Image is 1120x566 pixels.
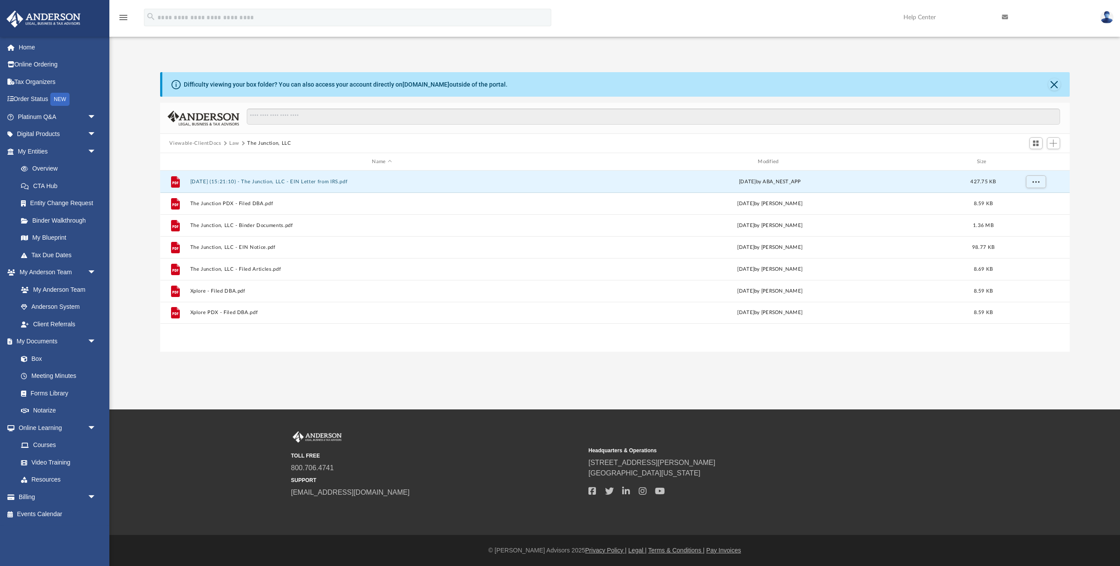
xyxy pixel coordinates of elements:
a: Binder Walkthrough [12,212,109,229]
small: TOLL FREE [291,452,582,460]
button: Switch to Grid View [1029,137,1043,150]
input: Search files and folders [247,108,1060,125]
a: Online Ordering [6,56,109,73]
a: [GEOGRAPHIC_DATA][US_STATE] [588,469,700,477]
a: Video Training [12,454,101,471]
a: My Entitiesarrow_drop_down [6,143,109,160]
span: arrow_drop_down [87,264,105,282]
a: [EMAIL_ADDRESS][DOMAIN_NAME] [291,489,409,496]
span: 8.59 KB [973,201,993,206]
a: Tax Organizers [6,73,109,91]
div: [DATE] by [PERSON_NAME] [578,309,962,317]
a: Privacy Policy | [585,547,627,554]
button: The Junction PDX - Filed DBA.pdf [190,201,574,206]
span: arrow_drop_down [87,419,105,437]
span: arrow_drop_down [87,488,105,506]
a: Entity Change Request [12,195,109,212]
a: Order StatusNEW [6,91,109,108]
a: Billingarrow_drop_down [6,488,109,506]
div: [DATE] by [PERSON_NAME] [578,287,962,295]
img: User Pic [1100,11,1113,24]
a: Legal | [628,547,647,554]
i: menu [118,12,129,23]
a: My Anderson Teamarrow_drop_down [6,264,105,281]
span: arrow_drop_down [87,143,105,161]
div: id [164,158,185,166]
span: arrow_drop_down [87,126,105,143]
button: The Junction, LLC [247,140,291,147]
a: Pay Invoices [706,547,741,554]
button: Law [229,140,239,147]
button: Xplore - Filed DBA.pdf [190,288,574,294]
span: 427.75 KB [970,179,996,184]
a: Courses [12,437,105,454]
img: Anderson Advisors Platinum Portal [4,10,83,28]
a: Terms & Conditions | [648,547,705,554]
button: Add [1047,137,1060,150]
button: Viewable-ClientDocs [169,140,221,147]
a: [STREET_ADDRESS][PERSON_NAME] [588,459,715,466]
div: grid [160,171,1070,352]
span: arrow_drop_down [87,108,105,126]
span: 8.59 KB [973,289,993,293]
a: CTA Hub [12,177,109,195]
a: Digital Productsarrow_drop_down [6,126,109,143]
a: Notarize [12,402,105,419]
span: 1.36 MB [973,223,994,228]
a: Home [6,38,109,56]
a: Tax Due Dates [12,246,109,264]
button: The Junction, LLC - Binder Documents.pdf [190,223,574,228]
button: The Junction, LLC - EIN Notice.pdf [190,245,574,250]
a: Anderson System [12,298,105,316]
img: Anderson Advisors Platinum Portal [291,431,343,443]
a: Platinum Q&Aarrow_drop_down [6,108,109,126]
div: [DATE] by [PERSON_NAME] [578,244,962,252]
a: My Anderson Team [12,281,101,298]
div: Size [966,158,1001,166]
a: My Blueprint [12,229,105,247]
button: Close [1048,78,1060,91]
span: 98.77 KB [972,245,994,250]
div: Modified [577,158,962,166]
div: Difficulty viewing your box folder? You can also access your account directly on outside of the p... [184,80,507,89]
a: Online Learningarrow_drop_down [6,419,105,437]
small: Headquarters & Operations [588,447,880,454]
a: Box [12,350,101,367]
a: Overview [12,160,109,178]
a: Meeting Minutes [12,367,105,385]
div: [DATE] by [PERSON_NAME] [578,222,962,230]
a: menu [118,17,129,23]
div: © [PERSON_NAME] Advisors 2025 [109,546,1120,555]
a: My Documentsarrow_drop_down [6,333,105,350]
div: Name [189,158,574,166]
a: Resources [12,471,105,489]
i: search [146,12,156,21]
div: [DATE] by [PERSON_NAME] [578,266,962,273]
span: arrow_drop_down [87,333,105,351]
a: [DOMAIN_NAME] [402,81,449,88]
span: 8.69 KB [973,267,993,272]
a: Events Calendar [6,506,109,523]
div: id [1004,158,1066,166]
a: Forms Library [12,384,101,402]
span: 8.59 KB [973,310,993,315]
small: SUPPORT [291,476,582,484]
a: 800.706.4741 [291,464,334,472]
a: Client Referrals [12,315,105,333]
div: NEW [50,93,70,106]
div: [DATE] by [PERSON_NAME] [578,200,962,208]
button: More options [1025,175,1046,189]
div: [DATE] by ABA_NEST_APP [578,178,962,186]
button: The Junction, LLC - Filed Articles.pdf [190,266,574,272]
button: [DATE] (15:21:10) - The Junction, LLC - EIN Letter from IRS.pdf [190,179,574,185]
button: Xplore PDX - Filed DBA.pdf [190,310,574,315]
